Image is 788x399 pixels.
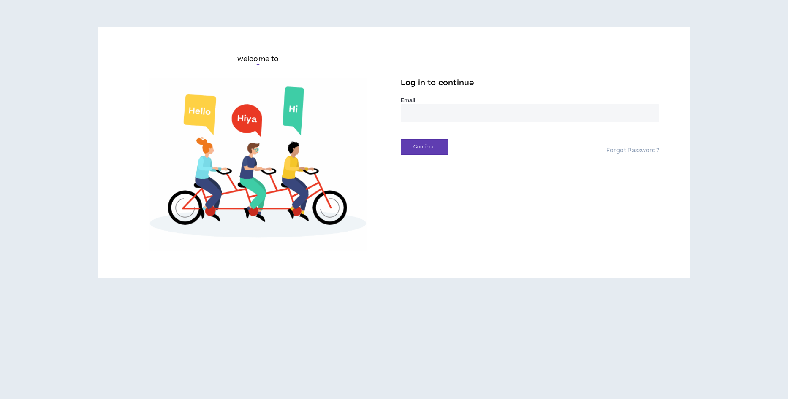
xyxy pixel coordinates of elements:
a: Forgot Password? [606,147,659,155]
img: Welcome to Wripple [129,78,387,251]
label: Email [401,97,659,104]
span: Log in to continue [401,78,474,88]
h6: welcome to [237,54,279,64]
button: Continue [401,139,448,155]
